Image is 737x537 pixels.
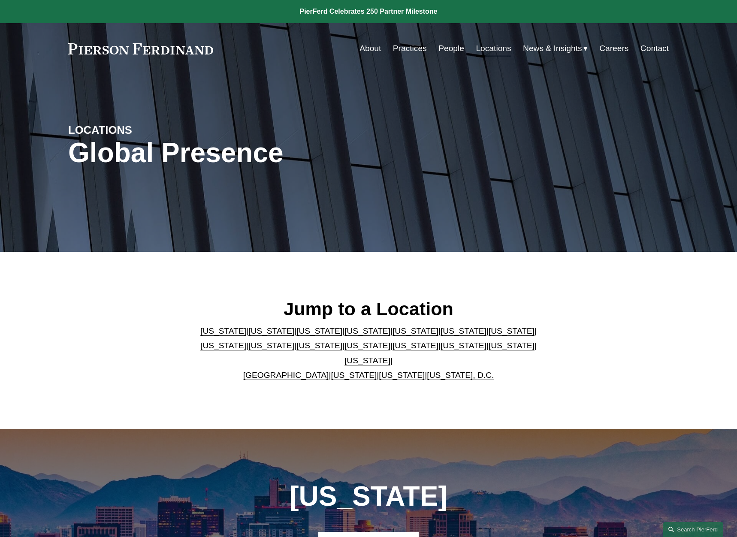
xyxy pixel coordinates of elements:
a: Search this site [663,522,723,537]
a: [US_STATE] [200,326,246,335]
a: [US_STATE] [248,326,294,335]
span: News & Insights [523,41,582,56]
a: [US_STATE] [489,341,535,350]
a: [US_STATE] [248,341,294,350]
a: [US_STATE] [344,341,390,350]
a: [US_STATE] [441,326,486,335]
a: [GEOGRAPHIC_DATA] [243,371,329,380]
a: People [438,40,464,57]
a: Practices [393,40,427,57]
a: [US_STATE] [344,356,390,365]
a: [US_STATE] [489,326,535,335]
h4: LOCATIONS [68,123,218,137]
a: folder dropdown [523,40,588,57]
a: [US_STATE] [296,326,342,335]
h1: [US_STATE] [243,481,493,512]
a: [US_STATE] [344,326,390,335]
a: [US_STATE] [393,326,438,335]
a: [US_STATE] [441,341,486,350]
a: [US_STATE], D.C. [427,371,494,380]
a: [US_STATE] [200,341,246,350]
a: Contact [640,40,669,57]
p: | | | | | | | | | | | | | | | | | | [193,324,544,383]
a: [US_STATE] [393,341,438,350]
a: About [359,40,381,57]
h1: Global Presence [68,137,468,169]
a: [US_STATE] [331,371,377,380]
a: Locations [476,40,511,57]
a: Careers [599,40,628,57]
a: [US_STATE] [379,371,425,380]
a: [US_STATE] [296,341,342,350]
h2: Jump to a Location [193,298,544,320]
